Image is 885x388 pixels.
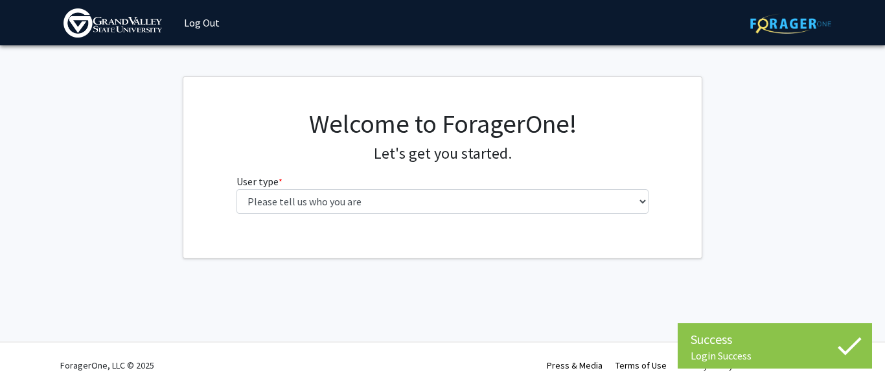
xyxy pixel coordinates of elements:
[750,14,831,34] img: ForagerOne Logo
[63,8,162,38] img: Grand Valley State University Logo
[691,349,859,362] div: Login Success
[236,144,649,163] h4: Let's get you started.
[60,343,154,388] div: ForagerOne, LLC © 2025
[547,359,603,371] a: Press & Media
[691,330,859,349] div: Success
[615,359,667,371] a: Terms of Use
[236,174,282,189] label: User type
[236,108,649,139] h1: Welcome to ForagerOne!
